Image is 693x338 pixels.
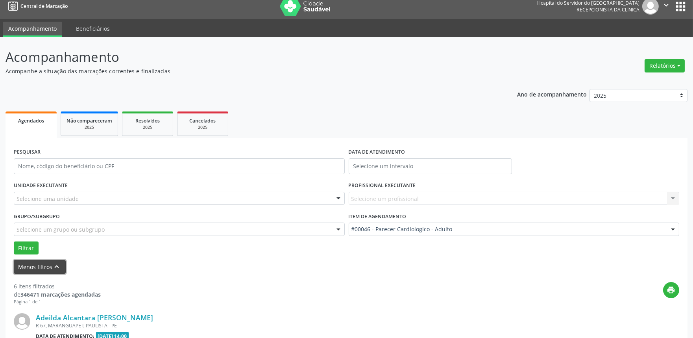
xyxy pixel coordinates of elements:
[14,299,101,305] div: Página 1 de 1
[67,124,112,130] div: 2025
[349,158,512,174] input: Selecione um intervalo
[662,1,671,9] i: 
[17,225,105,234] span: Selecione um grupo ou subgrupo
[14,210,60,223] label: Grupo/Subgrupo
[6,67,483,75] p: Acompanhe a situação das marcações correntes e finalizadas
[135,117,160,124] span: Resolvidos
[349,210,407,223] label: Item de agendamento
[67,117,112,124] span: Não compareceram
[18,117,44,124] span: Agendados
[53,262,61,271] i: keyboard_arrow_up
[17,195,79,203] span: Selecione uma unidade
[20,3,68,9] span: Central de Marcação
[14,158,345,174] input: Nome, código do beneficiário ou CPF
[36,313,153,322] a: Adeilda Alcantara [PERSON_NAME]
[6,47,483,67] p: Acompanhamento
[14,180,68,192] label: UNIDADE EXECUTANTE
[14,290,101,299] div: de
[14,241,39,255] button: Filtrar
[663,282,679,298] button: print
[577,6,639,13] span: Recepcionista da clínica
[20,291,101,298] strong: 346471 marcações agendadas
[70,22,115,35] a: Beneficiários
[349,146,405,158] label: DATA DE ATENDIMENTO
[351,225,663,233] span: #00046 - Parecer Cardiologico - Adulto
[349,180,416,192] label: PROFISSIONAL EXECUTANTE
[36,322,561,329] div: R 67, MARANGUAPE I, PAULISTA - PE
[14,313,30,330] img: img
[3,22,62,37] a: Acompanhamento
[14,282,101,290] div: 6 itens filtrados
[128,124,167,130] div: 2025
[667,286,676,294] i: print
[14,146,41,158] label: PESQUISAR
[190,117,216,124] span: Cancelados
[645,59,685,72] button: Relatórios
[14,260,66,274] button: Menos filtroskeyboard_arrow_up
[517,89,587,99] p: Ano de acompanhamento
[183,124,222,130] div: 2025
